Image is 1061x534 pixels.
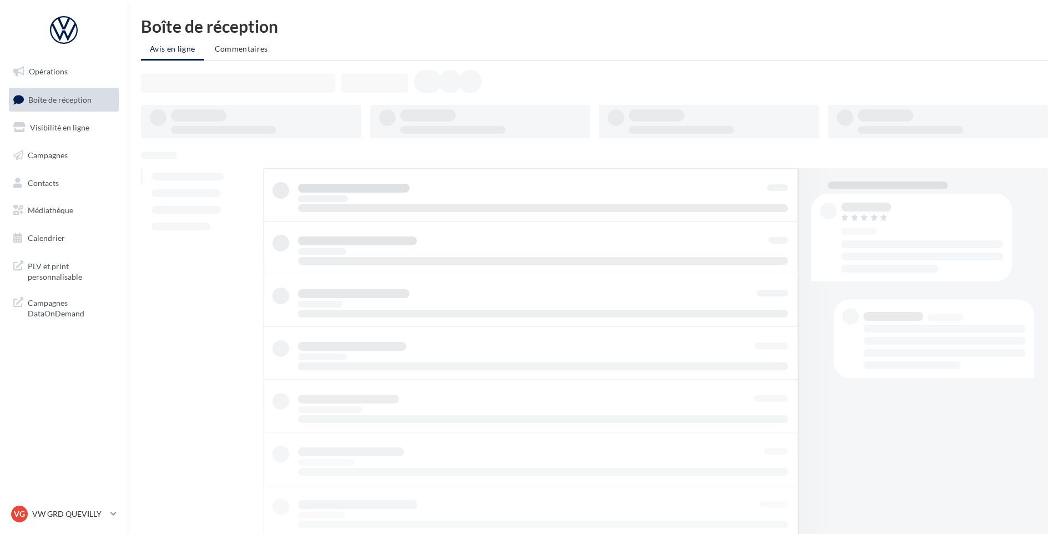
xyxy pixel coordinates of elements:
[28,233,65,243] span: Calendrier
[9,503,119,525] a: VG VW GRD QUEVILLY
[28,178,59,187] span: Contacts
[7,226,121,250] a: Calendrier
[7,291,121,324] a: Campagnes DataOnDemand
[28,150,68,160] span: Campagnes
[7,172,121,195] a: Contacts
[29,67,68,76] span: Opérations
[215,44,268,53] span: Commentaires
[28,295,114,319] span: Campagnes DataOnDemand
[28,205,73,215] span: Médiathèque
[7,199,121,222] a: Médiathèque
[30,123,89,132] span: Visibilité en ligne
[32,508,106,520] p: VW GRD QUEVILLY
[7,144,121,167] a: Campagnes
[7,254,121,287] a: PLV et print personnalisable
[28,259,114,283] span: PLV et print personnalisable
[7,116,121,139] a: Visibilité en ligne
[14,508,25,520] span: VG
[7,88,121,112] a: Boîte de réception
[7,60,121,83] a: Opérations
[28,94,92,104] span: Boîte de réception
[141,18,1048,34] div: Boîte de réception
